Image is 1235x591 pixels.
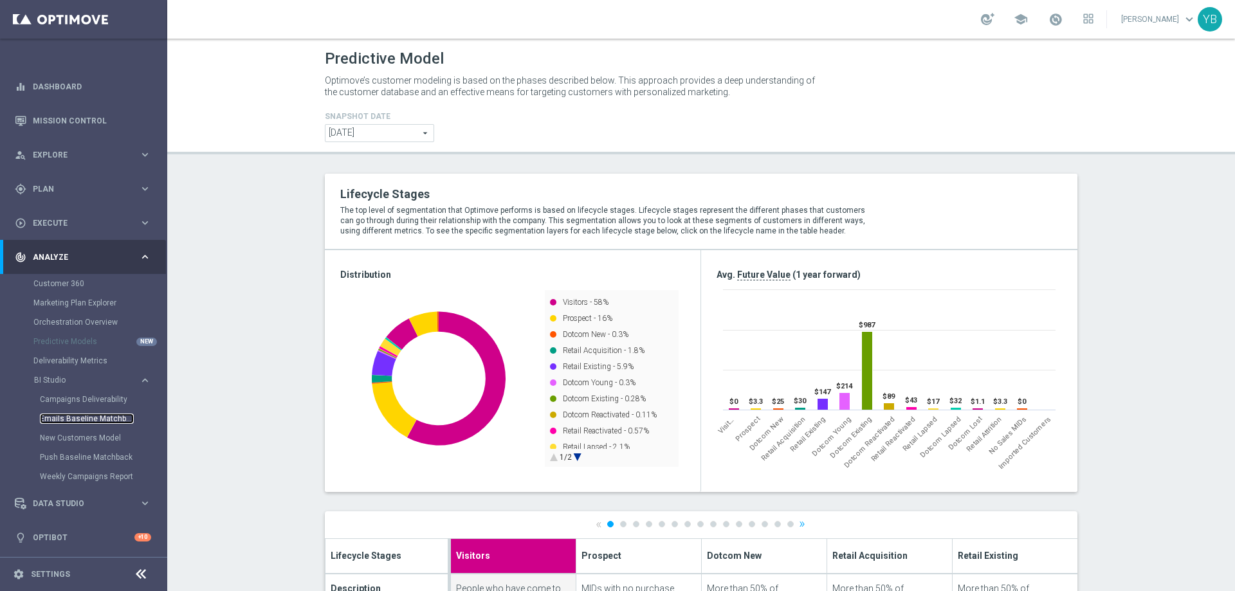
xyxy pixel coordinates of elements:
[563,394,646,403] text: Dotcom Existing - 0.28%
[749,521,755,527] a: 12
[707,548,762,561] span: Dotcom New
[31,570,70,578] a: Settings
[1014,12,1028,26] span: school
[563,362,634,371] text: Retail Existing - 5.9%
[14,82,152,92] button: equalizer Dashboard
[33,351,166,370] div: Deliverability Metrics
[14,150,152,160] button: person_search Explore keyboard_arrow_right
[843,415,897,469] span: Dotcom Reactivated
[13,568,24,580] i: settings
[596,520,602,528] a: «
[139,217,151,229] i: keyboard_arrow_right
[33,104,151,138] a: Mission Control
[905,396,917,405] text: $43
[456,548,490,561] span: Visitors
[139,251,151,263] i: keyboard_arrow_right
[40,452,134,462] a: Push Baseline Matchback
[789,415,827,453] span: Retail Existing
[672,521,678,527] a: 6
[792,269,861,280] span: (1 year forward)
[325,50,444,68] h1: Predictive Model
[33,253,139,261] span: Analyze
[736,521,742,527] a: 11
[34,376,126,384] span: BI Studio
[340,269,685,280] h3: Distribution
[14,252,152,262] button: track_changes Analyze keyboard_arrow_right
[15,532,26,543] i: lightbulb
[883,392,895,401] text: $89
[33,317,134,327] a: Orchestration Overview
[859,321,875,329] text: $987
[563,330,628,339] text: Dotcom New - 0.3%
[919,415,964,459] span: Dotcom Lapsed
[836,382,853,390] text: $214
[40,471,134,482] a: Weekly Campaigns Report
[33,151,139,159] span: Explore
[814,388,831,396] text: $147
[659,521,665,527] a: 5
[949,397,962,405] text: $32
[15,149,139,161] div: Explore
[869,415,917,463] span: Retail Reactivated
[607,521,614,527] a: 1
[34,376,139,384] div: BI Studio
[33,219,139,227] span: Execute
[563,298,608,307] text: Visitors - 58%
[33,356,134,366] a: Deliverability Metrics
[1198,7,1222,32] div: YB
[774,521,781,527] a: 14
[139,183,151,195] i: keyboard_arrow_right
[33,375,152,385] button: BI Studio keyboard_arrow_right
[15,520,151,554] div: Optibot
[710,521,717,527] a: 9
[14,498,152,509] button: Data Studio keyboard_arrow_right
[40,428,166,448] div: New Customers Model
[15,69,151,104] div: Dashboard
[33,298,134,308] a: Marketing Plan Explorer
[958,548,1018,561] span: Retail Existing
[325,112,434,121] h4: Snapshot Date
[33,332,166,351] div: Predictive Models
[14,184,152,194] button: gps_fixed Plan keyboard_arrow_right
[729,397,738,406] text: $0
[810,415,853,457] span: Dotcom Young
[760,415,807,462] span: Retail Acquisition
[563,314,612,323] text: Prospect - 16%
[15,149,26,161] i: person_search
[697,521,704,527] a: 8
[772,397,784,406] text: $25
[684,521,691,527] a: 7
[15,183,139,195] div: Plan
[15,81,26,93] i: equalizer
[33,293,166,313] div: Marketing Plan Explorer
[33,69,151,104] a: Dashboard
[33,520,134,554] a: Optibot
[40,409,166,428] div: Emails Baseline Matchback
[40,394,134,405] a: Campaigns Deliverability
[947,415,983,451] span: Dotcom Lost
[15,104,151,138] div: Mission Control
[40,467,166,486] div: Weekly Campaigns Report
[15,251,139,263] div: Analyze
[901,415,939,453] span: Retail Lapsed
[1120,10,1198,29] a: [PERSON_NAME]keyboard_arrow_down
[762,521,768,527] a: 13
[15,498,139,509] div: Data Studio
[737,269,791,280] span: Future Value
[993,397,1007,406] text: $3.3
[33,274,166,293] div: Customer 360
[15,251,26,263] i: track_changes
[828,415,874,460] span: Dotcom Existing
[620,521,627,527] a: 2
[136,338,157,346] div: NEW
[139,149,151,161] i: keyboard_arrow_right
[340,186,877,202] h2: Lifecycle Stages
[799,520,805,528] a: »
[971,397,985,406] text: $1.1
[33,278,134,289] a: Customer 360
[14,218,152,228] button: play_circle_outline Execute keyboard_arrow_right
[717,269,735,280] span: Avg.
